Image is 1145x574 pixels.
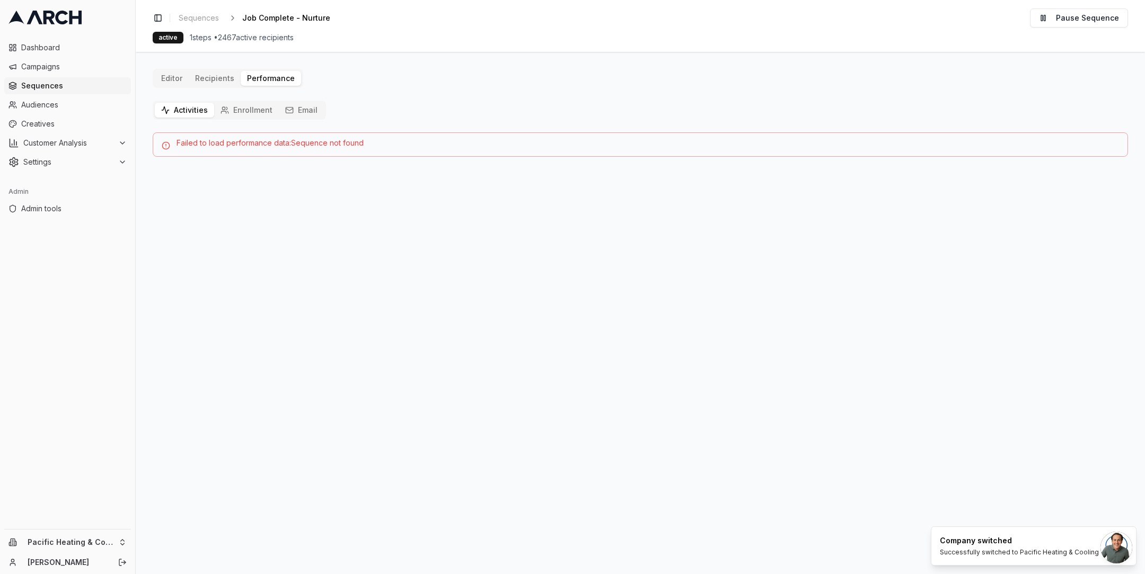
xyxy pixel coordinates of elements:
span: Campaigns [21,61,127,72]
span: Sequences [21,80,127,91]
button: Email [279,103,324,118]
div: Open chat [1100,532,1132,563]
span: Job Complete - Nurture [242,13,330,23]
a: Audiences [4,96,131,113]
a: Dashboard [4,39,131,56]
span: Audiences [21,100,127,110]
span: Creatives [21,119,127,129]
a: Creatives [4,115,131,132]
span: Pacific Heating & Cooling [28,537,114,547]
a: Sequences [174,11,223,25]
div: Failed to load performance data: Sequence not found [162,138,1119,148]
span: Customer Analysis [23,138,114,148]
button: Pause Sequence [1030,8,1128,28]
nav: breadcrumb [174,11,347,25]
button: Editor [155,71,189,86]
a: Campaigns [4,58,131,75]
div: Company switched [940,535,1099,546]
button: Activities [155,103,214,118]
button: Settings [4,154,131,171]
span: Admin tools [21,203,127,214]
button: Log out [115,555,130,570]
div: Successfully switched to Pacific Heating & Cooling [940,548,1099,557]
button: Recipients [189,71,241,86]
button: Pacific Heating & Cooling [4,534,131,551]
button: Enrollment [214,103,279,118]
a: [PERSON_NAME] [28,557,107,568]
button: Customer Analysis [4,134,131,151]
span: 1 steps • 2467 active recipients [190,32,294,43]
a: Admin tools [4,200,131,217]
div: active [153,32,183,43]
div: Admin [4,183,131,200]
span: Sequences [179,13,219,23]
a: Sequences [4,77,131,94]
span: Dashboard [21,42,127,53]
span: Settings [23,157,114,167]
button: Performance [241,71,301,86]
